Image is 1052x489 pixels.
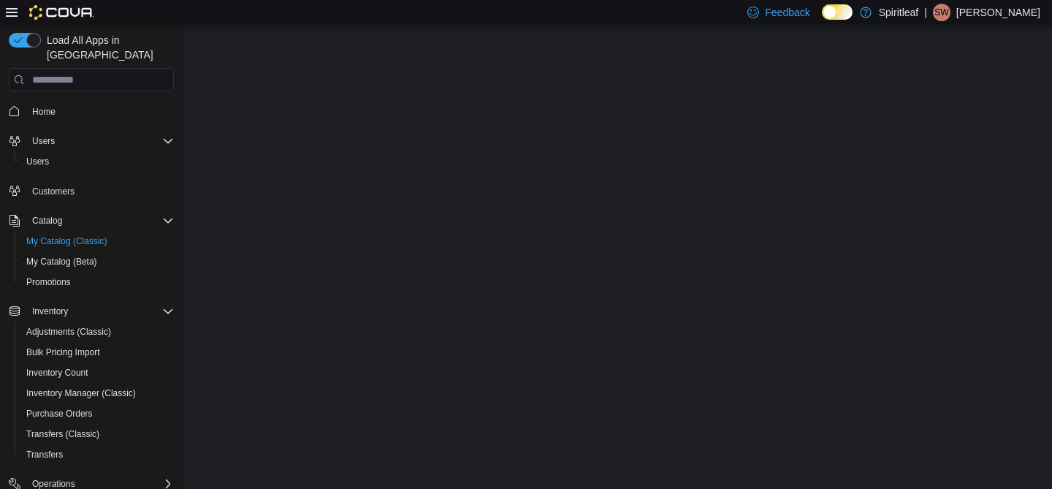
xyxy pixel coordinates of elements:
[32,135,55,147] span: Users
[26,346,100,358] span: Bulk Pricing Import
[26,303,174,320] span: Inventory
[20,273,77,291] a: Promotions
[15,403,180,424] button: Purchase Orders
[26,156,49,167] span: Users
[41,33,174,62] span: Load All Apps in [GEOGRAPHIC_DATA]
[15,251,180,272] button: My Catalog (Beta)
[15,151,180,172] button: Users
[20,253,103,270] a: My Catalog (Beta)
[15,444,180,465] button: Transfers
[26,408,93,420] span: Purchase Orders
[3,100,180,121] button: Home
[934,4,948,21] span: SW
[15,383,180,403] button: Inventory Manager (Classic)
[15,272,180,292] button: Promotions
[26,183,80,200] a: Customers
[20,425,105,443] a: Transfers (Classic)
[26,212,68,230] button: Catalog
[32,306,68,317] span: Inventory
[26,387,136,399] span: Inventory Manager (Classic)
[879,4,918,21] p: Spiritleaf
[3,301,180,322] button: Inventory
[15,231,180,251] button: My Catalog (Classic)
[20,323,117,341] a: Adjustments (Classic)
[32,186,75,197] span: Customers
[26,303,74,320] button: Inventory
[3,181,180,202] button: Customers
[20,405,174,422] span: Purchase Orders
[20,364,174,382] span: Inventory Count
[924,4,927,21] p: |
[26,182,174,200] span: Customers
[29,5,94,20] img: Cova
[20,153,55,170] a: Users
[26,212,174,230] span: Catalog
[20,405,99,422] a: Purchase Orders
[20,153,174,170] span: Users
[765,5,809,20] span: Feedback
[20,232,174,250] span: My Catalog (Classic)
[20,425,174,443] span: Transfers (Classic)
[20,446,69,463] a: Transfers
[15,424,180,444] button: Transfers (Classic)
[26,326,111,338] span: Adjustments (Classic)
[15,322,180,342] button: Adjustments (Classic)
[20,323,174,341] span: Adjustments (Classic)
[15,363,180,383] button: Inventory Count
[20,384,174,402] span: Inventory Manager (Classic)
[26,276,71,288] span: Promotions
[15,342,180,363] button: Bulk Pricing Import
[26,132,61,150] button: Users
[26,449,63,460] span: Transfers
[32,215,62,227] span: Catalog
[26,103,61,121] a: Home
[20,344,174,361] span: Bulk Pricing Import
[26,256,97,268] span: My Catalog (Beta)
[20,446,174,463] span: Transfers
[20,384,142,402] a: Inventory Manager (Classic)
[20,273,174,291] span: Promotions
[3,211,180,231] button: Catalog
[26,367,88,379] span: Inventory Count
[20,253,174,270] span: My Catalog (Beta)
[26,235,107,247] span: My Catalog (Classic)
[26,428,99,440] span: Transfers (Classic)
[32,106,56,118] span: Home
[26,132,174,150] span: Users
[20,232,113,250] a: My Catalog (Classic)
[20,344,106,361] a: Bulk Pricing Import
[933,4,950,21] div: Sydney W
[3,131,180,151] button: Users
[822,4,853,20] input: Dark Mode
[26,102,174,120] span: Home
[20,364,94,382] a: Inventory Count
[956,4,1040,21] p: [PERSON_NAME]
